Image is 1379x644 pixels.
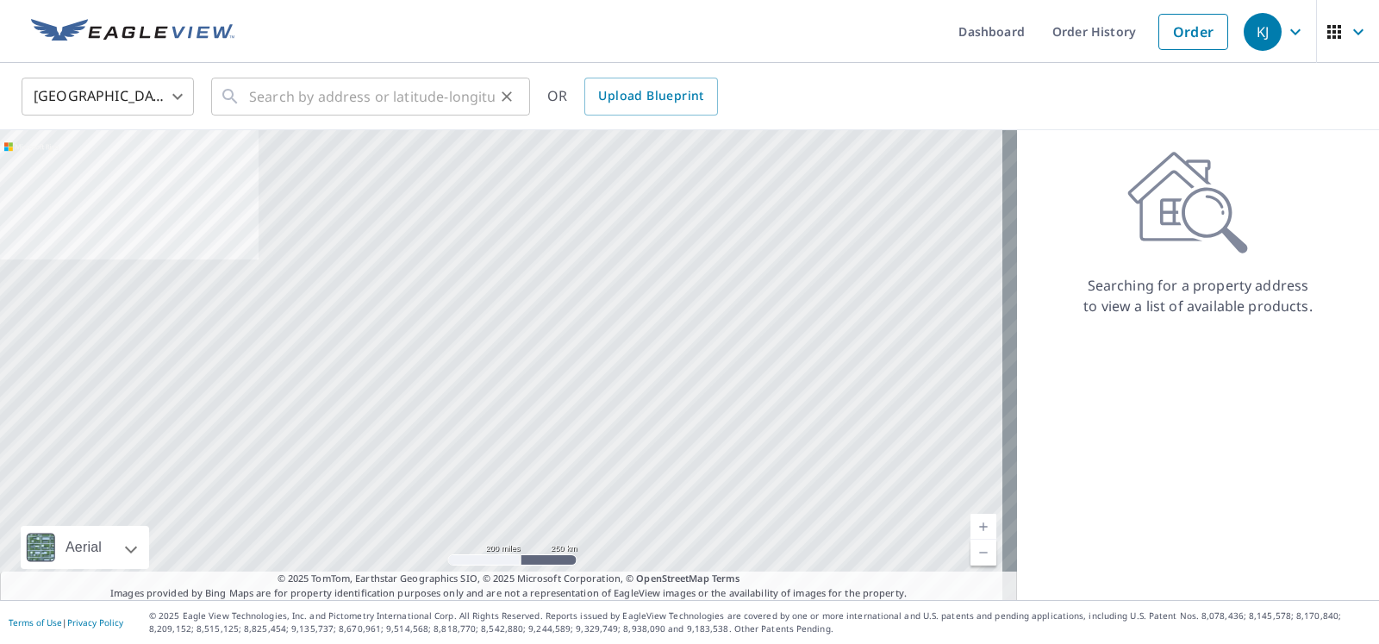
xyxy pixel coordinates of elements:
[547,78,718,116] div: OR
[67,616,123,628] a: Privacy Policy
[31,19,234,45] img: EV Logo
[1244,13,1282,51] div: KJ
[970,540,996,566] a: Current Level 5, Zoom Out
[249,72,495,121] input: Search by address or latitude-longitude
[149,610,1370,635] p: © 2025 Eagle View Technologies, Inc. and Pictometry International Corp. All Rights Reserved. Repo...
[21,526,149,569] div: Aerial
[495,84,519,109] button: Clear
[9,616,62,628] a: Terms of Use
[712,572,740,585] a: Terms
[22,72,194,121] div: [GEOGRAPHIC_DATA]
[636,572,708,585] a: OpenStreetMap
[584,78,717,116] a: Upload Blueprint
[9,617,123,628] p: |
[278,572,740,586] span: © 2025 TomTom, Earthstar Geographics SIO, © 2025 Microsoft Corporation, ©
[1158,14,1228,50] a: Order
[598,85,703,107] span: Upload Blueprint
[60,526,107,569] div: Aerial
[970,514,996,540] a: Current Level 5, Zoom In
[1083,275,1313,316] p: Searching for a property address to view a list of available products.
